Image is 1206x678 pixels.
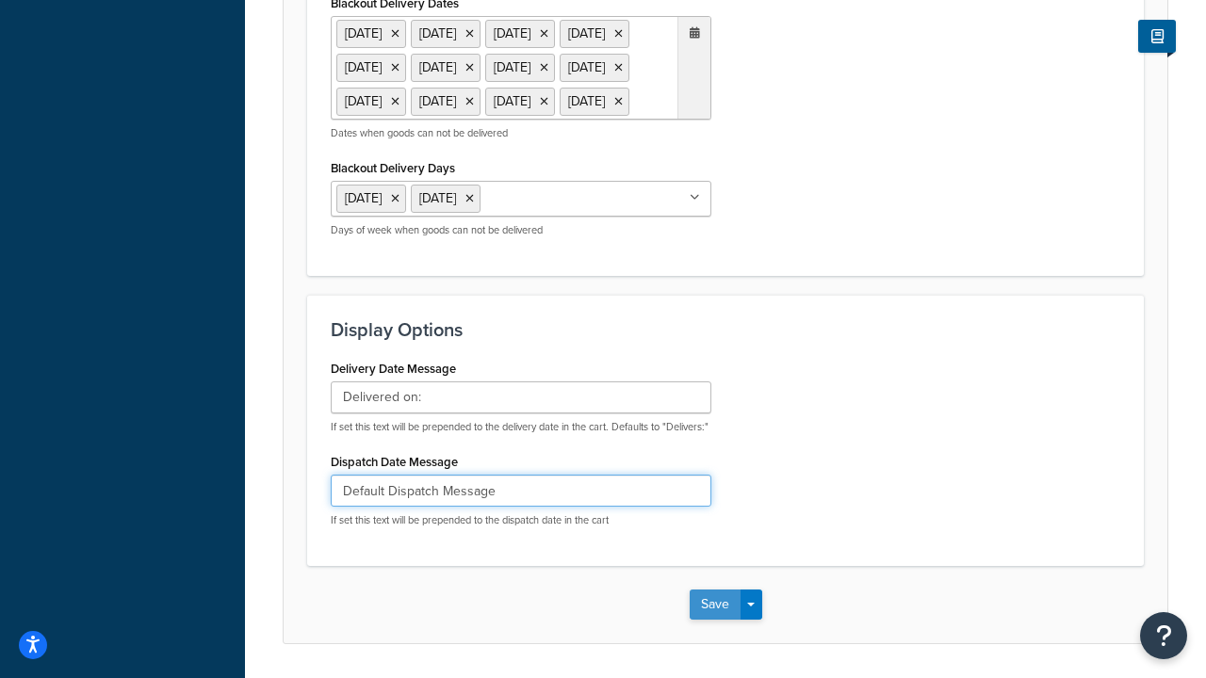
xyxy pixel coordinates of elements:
li: [DATE] [411,54,481,82]
h3: Display Options [331,319,1120,340]
p: Days of week when goods can not be delivered [331,223,711,237]
li: [DATE] [485,20,555,48]
li: [DATE] [485,54,555,82]
input: Delivers: [331,381,711,413]
li: [DATE] [336,54,406,82]
p: If set this text will be prepended to the delivery date in the cart. Defaults to "Delivers:" [331,420,711,434]
li: [DATE] [411,20,481,48]
button: Show Help Docs [1138,20,1176,53]
p: If set this text will be prepended to the dispatch date in the cart [331,513,711,527]
span: [DATE] [419,188,456,208]
li: [DATE] [560,54,629,82]
button: Save [690,589,741,620]
span: [DATE] [345,188,382,208]
label: Blackout Delivery Days [331,161,455,175]
p: Dates when goods can not be delivered [331,126,711,140]
li: [DATE] [336,20,406,48]
label: Delivery Date Message [331,362,456,376]
li: [DATE] [411,88,481,116]
label: Dispatch Date Message [331,455,458,469]
li: [DATE] [485,88,555,116]
li: [DATE] [560,88,629,116]
li: [DATE] [336,88,406,116]
button: Open Resource Center [1140,612,1187,659]
li: [DATE] [560,20,629,48]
